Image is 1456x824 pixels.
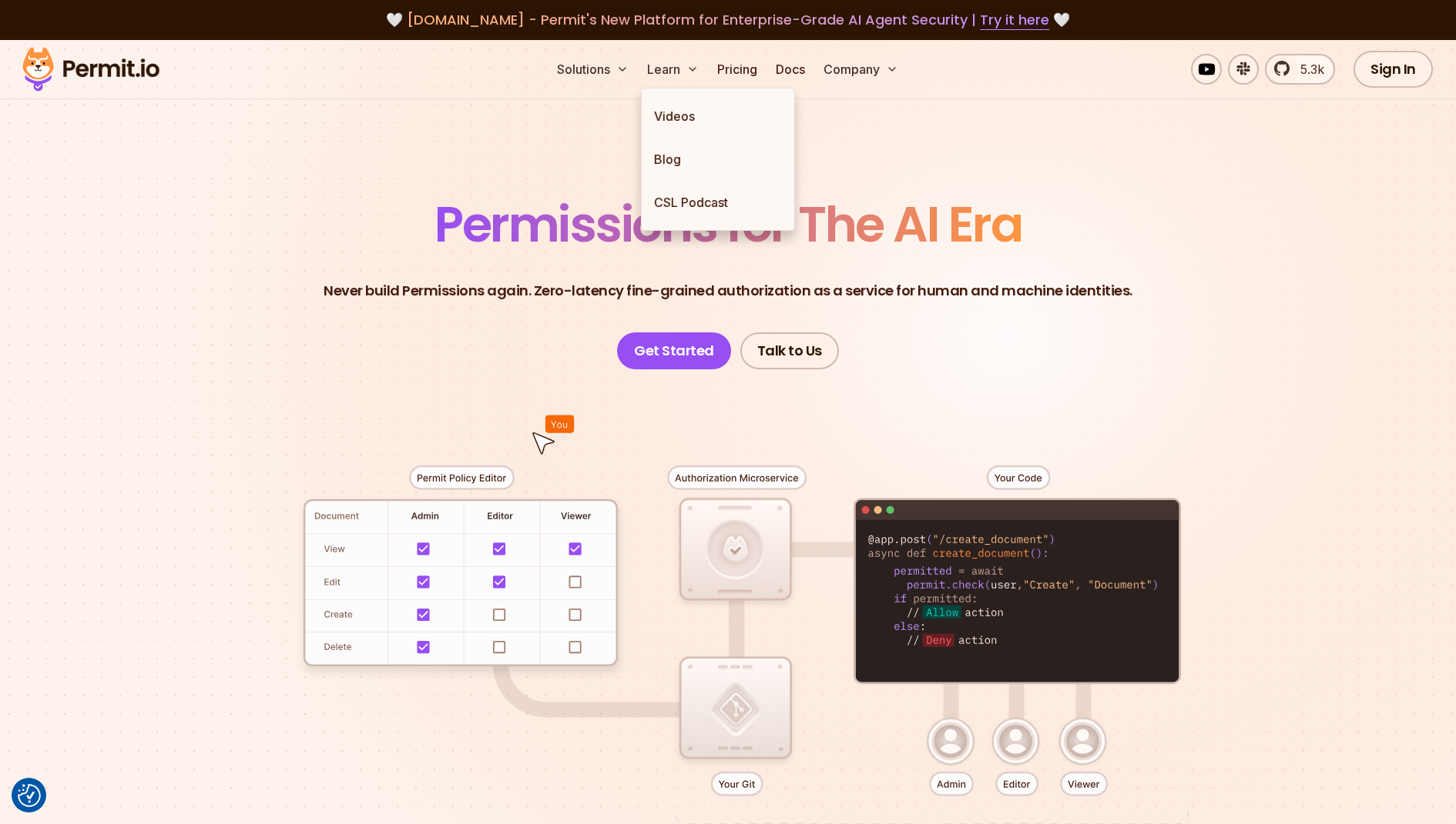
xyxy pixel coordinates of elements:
[642,138,794,181] a: Blog
[642,181,794,224] a: CSL Podcast
[641,54,705,85] button: Learn
[18,784,41,807] img: Revisit consent button
[1291,60,1324,78] span: 5.3k
[770,54,811,85] a: Docs
[711,54,763,85] a: Pricing
[1265,54,1335,85] a: 5.3k
[407,10,1049,29] span: [DOMAIN_NAME] - Permit's New Platform for Enterprise-Grade AI Agent Security |
[551,54,635,85] button: Solutions
[1354,51,1433,88] a: Sign In
[817,54,904,85] button: Company
[15,43,166,95] img: Permit logo
[434,190,1022,259] span: Permissions for The AI Era
[980,10,1049,30] a: Try it here
[617,332,731,369] a: Get Started
[37,9,1419,31] div: 🤍 🤍
[18,784,41,807] button: Consent Preferences
[324,280,1132,302] p: Never build Permissions again. Zero-latency fine-grained authorization as a service for human and...
[642,95,794,138] a: Videos
[740,332,839,369] a: Talk to Us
